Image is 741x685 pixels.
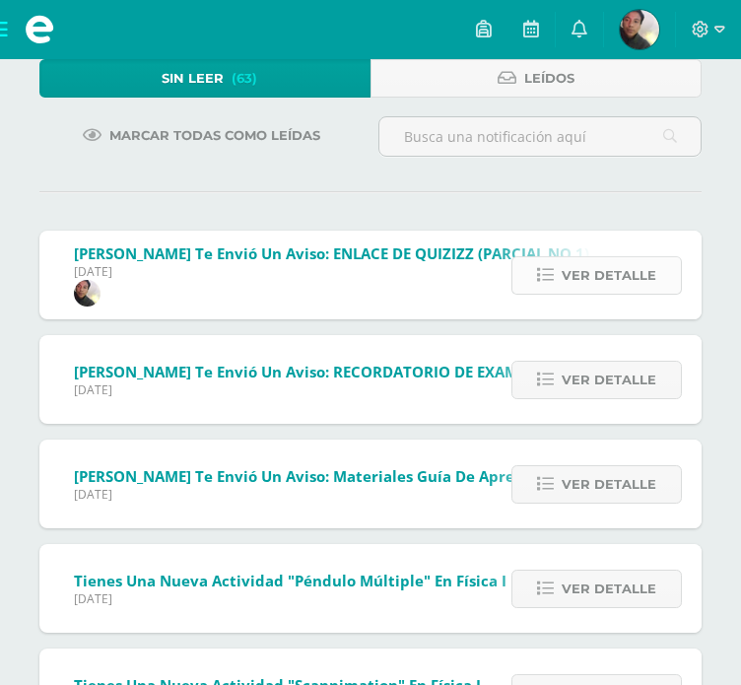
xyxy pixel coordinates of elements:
a: Leídos [370,59,702,98]
span: Sin leer [162,60,224,97]
span: [PERSON_NAME] te envió un aviso: RECORDATORIO DE EXAMEN PARCIAL [DATE] [74,362,654,381]
span: [PERSON_NAME] te envió un aviso: Materiales Guía de aprendizaje 3. [74,466,585,486]
span: Ver detalle [562,257,656,294]
span: (63) [232,60,257,97]
span: Marcar todas como leídas [109,117,320,154]
span: Ver detalle [562,362,656,398]
span: [PERSON_NAME] te envió un aviso: ENLACE DE QUIZIZZ (PARCIAL NO 1) / IV UNIDAD [74,243,681,263]
span: Ver detalle [562,571,656,607]
span: [DATE] [74,486,585,503]
img: fadb539be891b19f7bdb7d35fa8358f3.png [74,280,101,307]
a: Sin leer(63) [39,59,370,98]
a: Marcar todas como leídas [58,116,345,155]
span: [DATE] [74,590,506,607]
span: [DATE] [74,263,681,280]
span: Leídos [524,60,574,97]
span: Ver detalle [562,466,656,503]
span: [DATE] [74,381,654,398]
img: 56fe14e4749bd968e18fba233df9ea39.png [620,10,659,49]
span: Tienes una nueva actividad "Péndulo múltiple" En Física I [74,571,506,590]
input: Busca una notificación aquí [379,117,701,156]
